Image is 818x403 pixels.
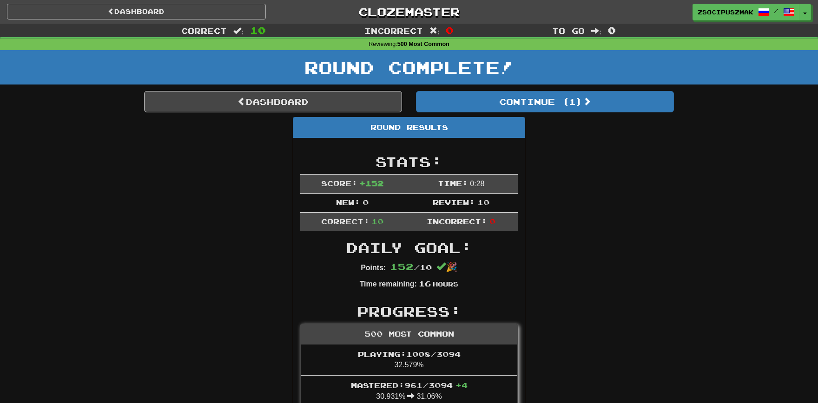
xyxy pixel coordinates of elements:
[321,217,369,226] span: Correct:
[436,262,457,272] span: 🎉
[477,198,489,207] span: 10
[427,217,487,226] span: Incorrect:
[144,91,402,112] a: Dashboard
[438,179,468,188] span: Time:
[433,280,458,288] small: Hours
[301,324,517,344] div: 500 Most Common
[300,154,518,169] h2: Stats:
[698,8,753,16] span: zsocipuszmak
[364,26,423,35] span: Incorrect
[250,25,266,36] span: 10
[397,41,449,47] strong: 500 Most Common
[433,198,475,207] span: Review:
[390,263,432,272] span: / 10
[552,26,585,35] span: To go
[371,217,383,226] span: 10
[693,4,799,20] a: zsocipuszmak /
[470,180,484,188] span: 0 : 28
[301,344,517,376] li: 32.579%
[419,279,431,288] span: 16
[591,27,601,35] span: :
[416,91,674,112] button: Continue (1)
[489,217,495,226] span: 0
[300,240,518,255] h2: Daily Goal:
[351,381,468,390] span: Mastered: 961 / 3094
[363,198,369,207] span: 0
[293,117,525,138] div: Round Results
[233,27,244,35] span: :
[336,198,360,207] span: New:
[390,261,414,272] span: 152
[360,280,417,288] strong: Time remaining:
[358,350,461,358] span: Playing: 1008 / 3094
[300,304,518,319] h2: Progress:
[3,58,815,77] h1: Round Complete!
[429,27,440,35] span: :
[7,4,266,19] a: Dashboard
[446,25,454,36] span: 0
[321,179,357,188] span: Score:
[455,381,468,390] span: + 4
[774,7,778,14] span: /
[280,4,539,20] a: Clozemaster
[361,264,386,272] strong: Points:
[181,26,227,35] span: Correct
[608,25,616,36] span: 0
[359,179,383,188] span: + 152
